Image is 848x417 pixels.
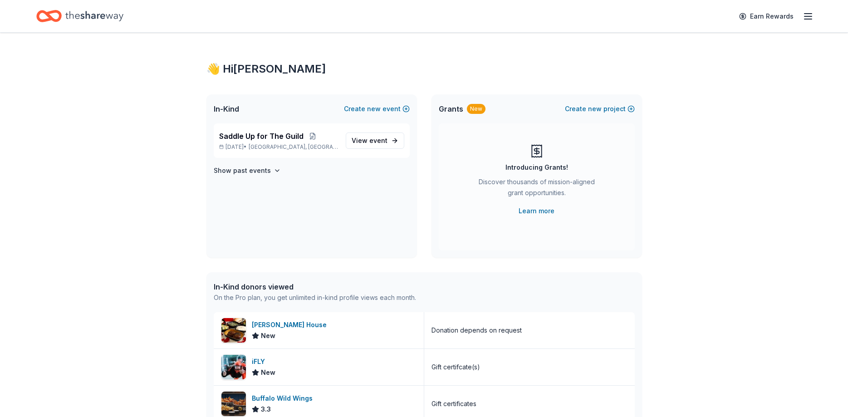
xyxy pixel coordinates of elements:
div: 👋 Hi [PERSON_NAME] [206,62,642,76]
div: [PERSON_NAME] House [252,319,330,330]
span: View [352,135,387,146]
button: Show past events [214,165,281,176]
img: Image for iFLY [221,355,246,379]
div: On the Pro plan, you get unlimited in-kind profile views each month. [214,292,416,303]
span: Grants [439,103,463,114]
a: Learn more [519,206,554,216]
a: Earn Rewards [734,8,799,25]
img: Image for Ruth's Chris Steak House [221,318,246,343]
div: In-Kind donors viewed [214,281,416,292]
span: Saddle Up for The Guild [219,131,304,142]
button: Createnewproject [565,103,635,114]
div: Gift certifcate(s) [431,362,480,373]
div: New [467,104,485,114]
button: Createnewevent [344,103,410,114]
a: Home [36,5,123,27]
span: In-Kind [214,103,239,114]
span: new [367,103,381,114]
span: new [588,103,602,114]
div: iFLY [252,356,275,367]
span: New [261,367,275,378]
h4: Show past events [214,165,271,176]
span: event [369,137,387,144]
span: 3.3 [261,404,271,415]
div: Introducing Grants! [505,162,568,173]
div: Donation depends on request [431,325,522,336]
span: [GEOGRAPHIC_DATA], [GEOGRAPHIC_DATA] [249,143,338,151]
div: Discover thousands of mission-aligned grant opportunities. [475,177,598,202]
div: Gift certificates [431,398,476,409]
a: View event [346,132,404,149]
img: Image for Buffalo Wild Wings [221,392,246,416]
p: [DATE] • [219,143,338,151]
span: New [261,330,275,341]
div: Buffalo Wild Wings [252,393,316,404]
